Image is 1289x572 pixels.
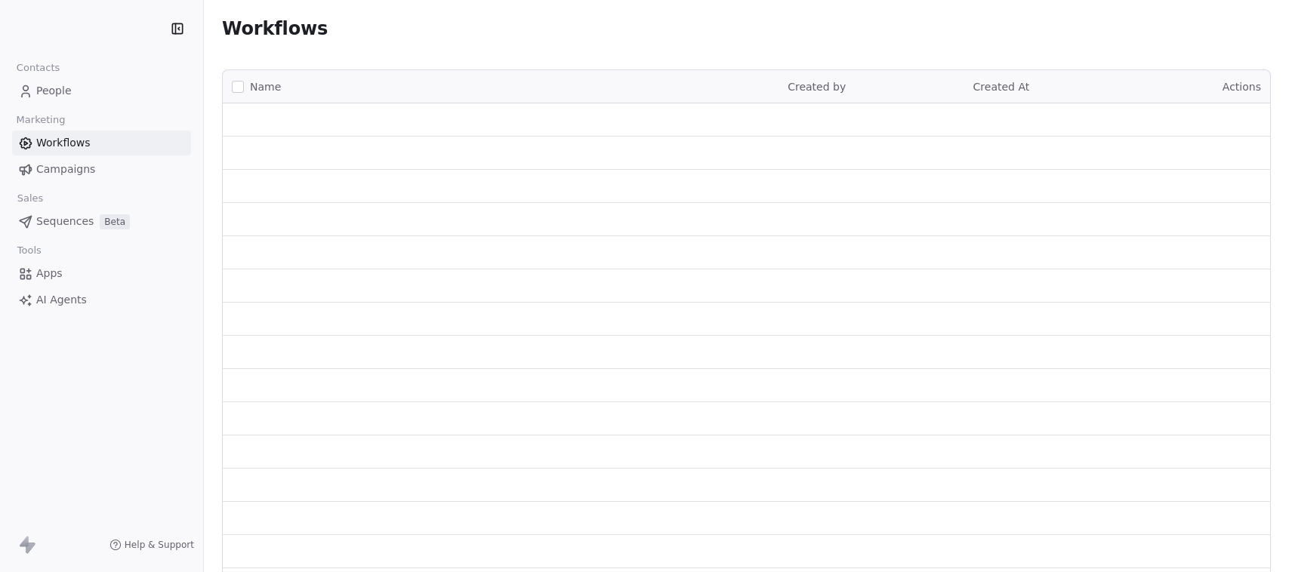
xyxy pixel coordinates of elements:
[36,214,94,229] span: Sequences
[788,81,846,93] span: Created by
[11,187,50,210] span: Sales
[12,288,191,312] a: AI Agents
[10,109,72,131] span: Marketing
[125,539,194,551] span: Help & Support
[973,81,1030,93] span: Created At
[36,135,91,151] span: Workflows
[36,161,95,177] span: Campaigns
[109,539,194,551] a: Help & Support
[36,266,63,281] span: Apps
[1223,81,1261,93] span: Actions
[10,57,66,79] span: Contacts
[36,292,87,308] span: AI Agents
[36,83,72,99] span: People
[12,157,191,182] a: Campaigns
[100,214,130,229] span: Beta
[12,78,191,103] a: People
[250,79,281,95] span: Name
[12,261,191,286] a: Apps
[12,131,191,155] a: Workflows
[12,209,191,234] a: SequencesBeta
[222,18,328,39] span: Workflows
[11,239,48,262] span: Tools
